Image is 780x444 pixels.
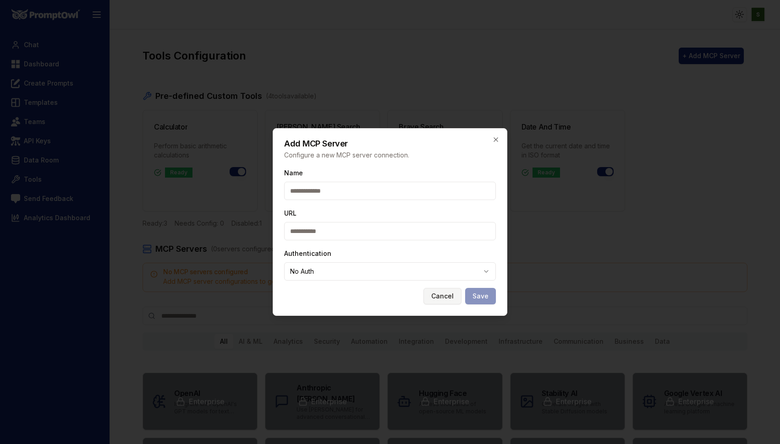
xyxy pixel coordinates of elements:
label: Name [284,169,303,177]
label: URL [284,209,297,217]
label: Authentication [284,249,331,257]
h2: Add MCP Server [284,140,496,148]
p: Configure a new MCP server connection. [284,151,496,160]
button: Cancel [423,288,461,304]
